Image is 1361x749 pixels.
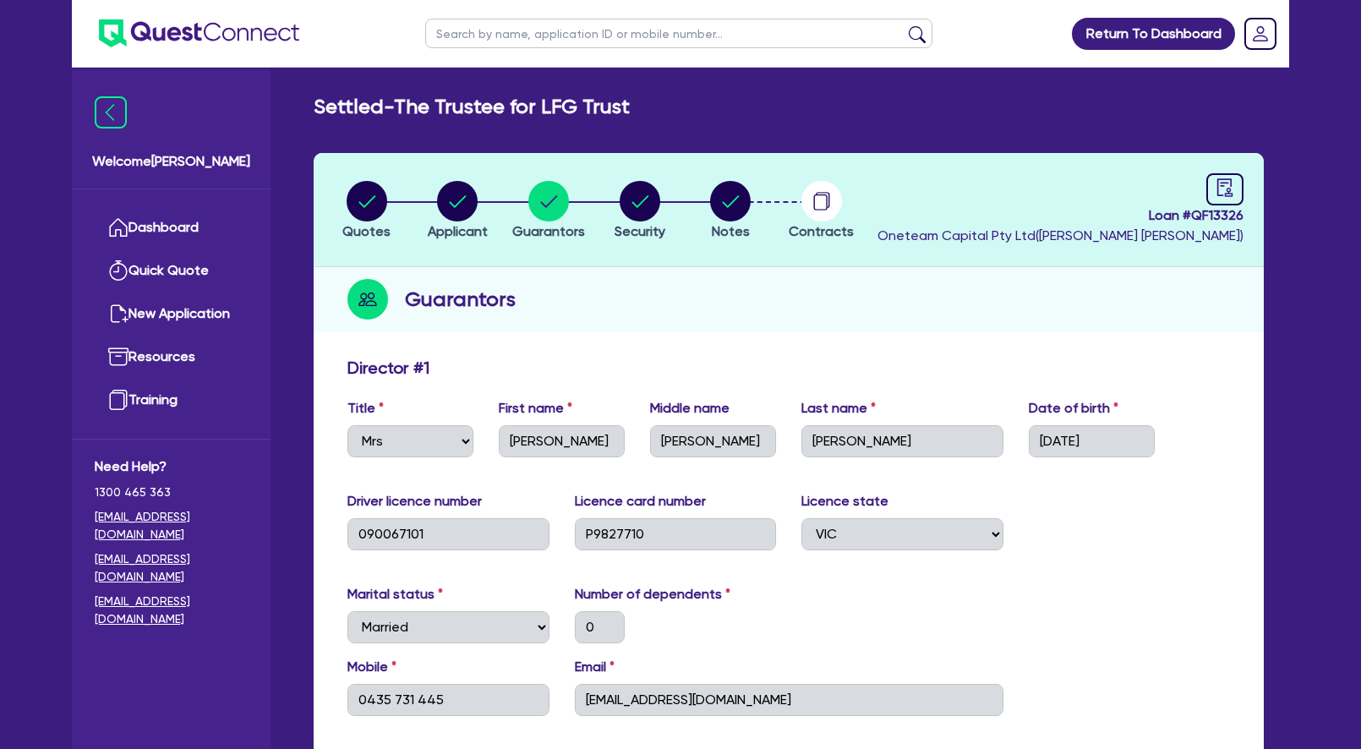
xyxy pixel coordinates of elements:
[511,180,586,243] button: Guarantors
[108,347,128,367] img: resources
[575,491,706,511] label: Licence card number
[95,96,127,128] img: icon-menu-close
[427,180,489,243] button: Applicant
[877,205,1243,226] span: Loan # QF13326
[1216,178,1234,197] span: audit
[712,223,750,239] span: Notes
[512,223,585,239] span: Guarantors
[95,206,248,249] a: Dashboard
[575,657,615,677] label: Email
[650,398,730,418] label: Middle name
[92,151,250,172] span: Welcome [PERSON_NAME]
[614,180,666,243] button: Security
[95,292,248,336] a: New Application
[108,390,128,410] img: training
[95,457,248,477] span: Need Help?
[99,19,299,47] img: quest-connect-logo-blue
[1072,18,1235,50] a: Return To Dashboard
[95,508,248,544] a: [EMAIL_ADDRESS][DOMAIN_NAME]
[108,260,128,281] img: quick-quote
[709,180,752,243] button: Notes
[1029,425,1155,457] input: DD / MM / YYYY
[347,584,443,604] label: Marital status
[347,491,482,511] label: Driver licence number
[95,593,248,628] a: [EMAIL_ADDRESS][DOMAIN_NAME]
[95,249,248,292] a: Quick Quote
[788,180,855,243] button: Contracts
[575,584,730,604] label: Number of dependents
[801,491,888,511] label: Licence state
[314,95,630,119] h2: Settled - The Trustee for LFG Trust
[95,336,248,379] a: Resources
[347,657,396,677] label: Mobile
[1029,398,1118,418] label: Date of birth
[789,223,854,239] span: Contracts
[428,223,488,239] span: Applicant
[95,379,248,422] a: Training
[347,358,429,378] h3: Director # 1
[1238,12,1282,56] a: Dropdown toggle
[801,398,876,418] label: Last name
[342,180,391,243] button: Quotes
[108,303,128,324] img: new-application
[95,550,248,586] a: [EMAIL_ADDRESS][DOMAIN_NAME]
[347,279,388,320] img: step-icon
[425,19,932,48] input: Search by name, application ID or mobile number...
[615,223,665,239] span: Security
[342,223,391,239] span: Quotes
[405,284,516,314] h2: Guarantors
[877,227,1243,243] span: Oneteam Capital Pty Ltd ( [PERSON_NAME] [PERSON_NAME] )
[95,484,248,501] span: 1300 465 363
[347,398,384,418] label: Title
[499,398,572,418] label: First name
